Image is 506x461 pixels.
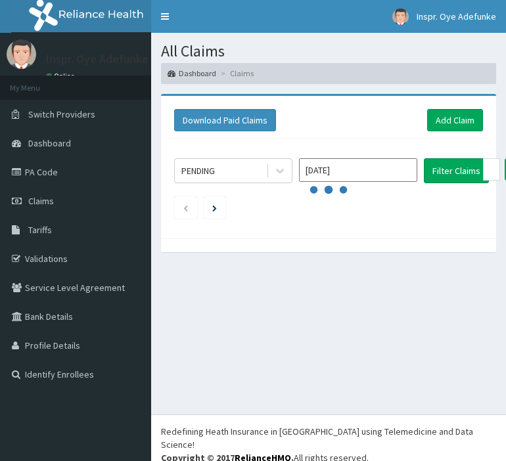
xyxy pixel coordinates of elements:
button: Filter Claims [424,158,489,183]
span: Dashboard [28,137,71,149]
a: Dashboard [168,68,216,79]
li: Claims [218,68,254,79]
div: PENDING [181,164,215,177]
span: Claims [28,195,54,207]
div: Redefining Heath Insurance in [GEOGRAPHIC_DATA] using Telemedicine and Data Science! [161,425,496,451]
button: Download Paid Claims [174,109,276,131]
h1: All Claims [161,43,496,60]
input: Search by HMO ID [483,158,500,181]
img: User Image [7,39,36,69]
a: Previous page [183,202,189,213]
img: User Image [392,9,409,25]
p: Inspr. Oye Adefunke [46,53,149,65]
svg: audio-loading [309,170,348,209]
span: Inspr. Oye Adefunke [417,11,496,22]
a: Next page [212,202,217,213]
a: Online [46,72,78,81]
input: Select Month and Year [299,158,417,182]
span: Switch Providers [28,108,95,120]
span: Tariffs [28,224,52,236]
a: Add Claim [427,109,483,131]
